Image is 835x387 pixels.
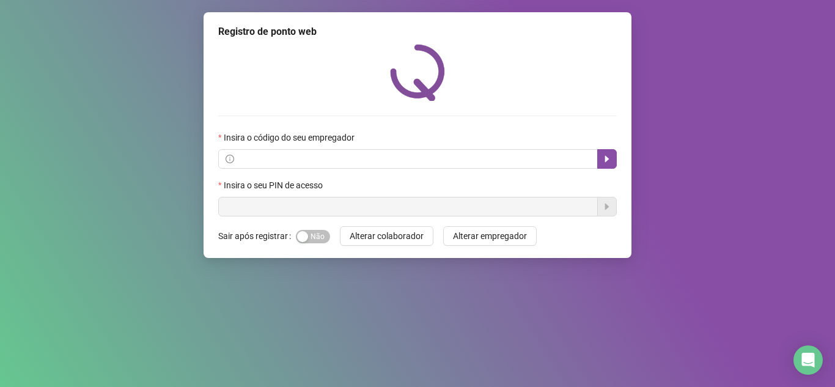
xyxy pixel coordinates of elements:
label: Sair após registrar [218,226,296,246]
label: Insira o código do seu empregador [218,131,362,144]
button: Alterar colaborador [340,226,433,246]
span: Alterar empregador [453,229,527,243]
button: Alterar empregador [443,226,537,246]
div: Open Intercom Messenger [793,345,823,375]
span: Alterar colaborador [350,229,424,243]
span: caret-right [602,154,612,164]
img: QRPoint [390,44,445,101]
div: Registro de ponto web [218,24,617,39]
label: Insira o seu PIN de acesso [218,179,331,192]
span: info-circle [226,155,234,163]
